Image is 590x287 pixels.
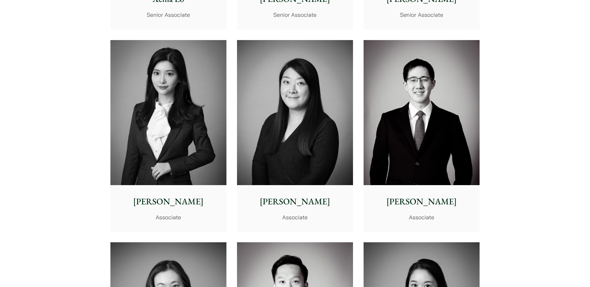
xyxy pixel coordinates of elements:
p: Senior Associate [115,11,221,19]
p: [PERSON_NAME] [115,195,221,208]
p: Associate [242,213,348,221]
p: Senior Associate [242,11,348,19]
p: Associate [369,213,475,221]
a: [PERSON_NAME] Associate [237,40,353,232]
p: [PERSON_NAME] [242,195,348,208]
img: Florence Yan photo [110,40,226,185]
p: [PERSON_NAME] [369,195,475,208]
a: [PERSON_NAME] Associate [364,40,480,232]
a: Florence Yan photo [PERSON_NAME] Associate [110,40,226,232]
p: Associate [115,213,221,221]
p: Senior Associate [369,11,475,19]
